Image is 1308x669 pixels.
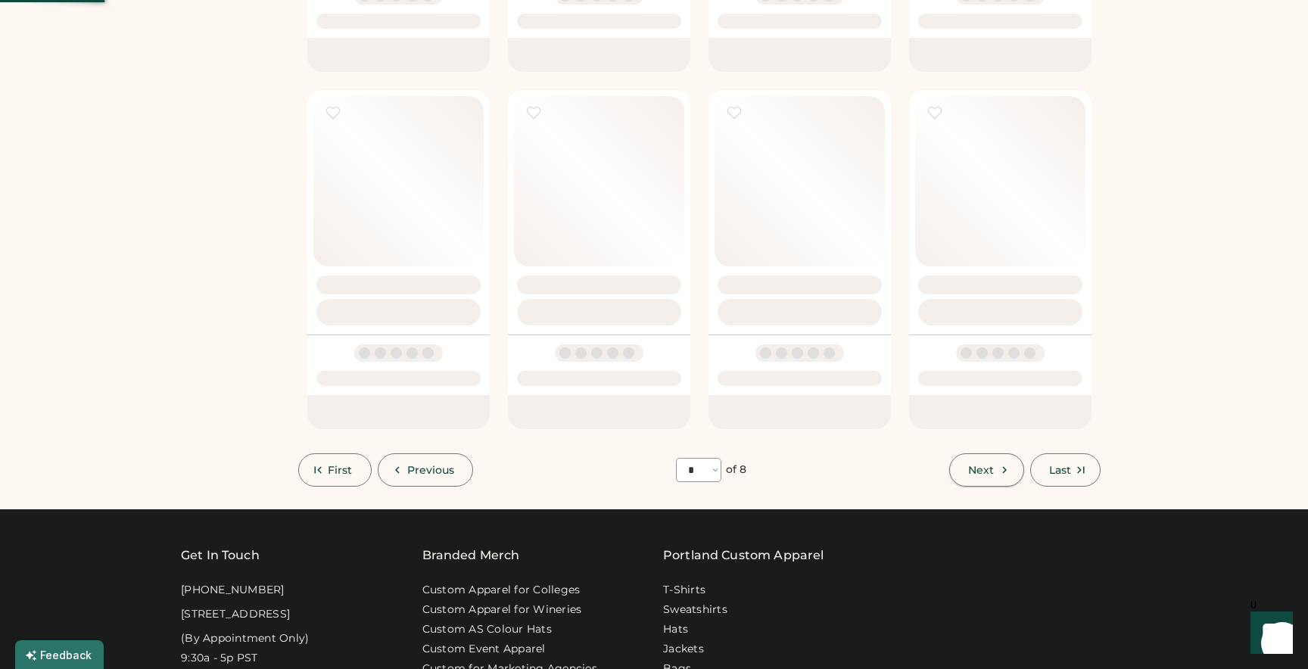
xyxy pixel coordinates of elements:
[298,453,372,487] button: First
[181,546,260,565] div: Get In Touch
[663,546,824,565] a: Portland Custom Apparel
[663,602,727,618] a: Sweatshirts
[422,622,552,637] a: Custom AS Colour Hats
[422,546,520,565] div: Branded Merch
[968,465,994,475] span: Next
[378,453,474,487] button: Previous
[949,453,1023,487] button: Next
[1236,601,1301,666] iframe: Front Chat
[328,465,353,475] span: First
[663,622,688,637] a: Hats
[422,583,581,598] a: Custom Apparel for Colleges
[422,602,582,618] a: Custom Apparel for Wineries
[422,642,546,657] a: Custom Event Apparel
[407,465,455,475] span: Previous
[181,651,258,666] div: 9:30a - 5p PST
[726,462,746,478] div: of 8
[181,583,285,598] div: [PHONE_NUMBER]
[663,583,705,598] a: T-Shirts
[1030,453,1101,487] button: Last
[181,607,290,622] div: [STREET_ADDRESS]
[1049,465,1071,475] span: Last
[663,642,704,657] a: Jackets
[181,631,309,646] div: (By Appointment Only)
